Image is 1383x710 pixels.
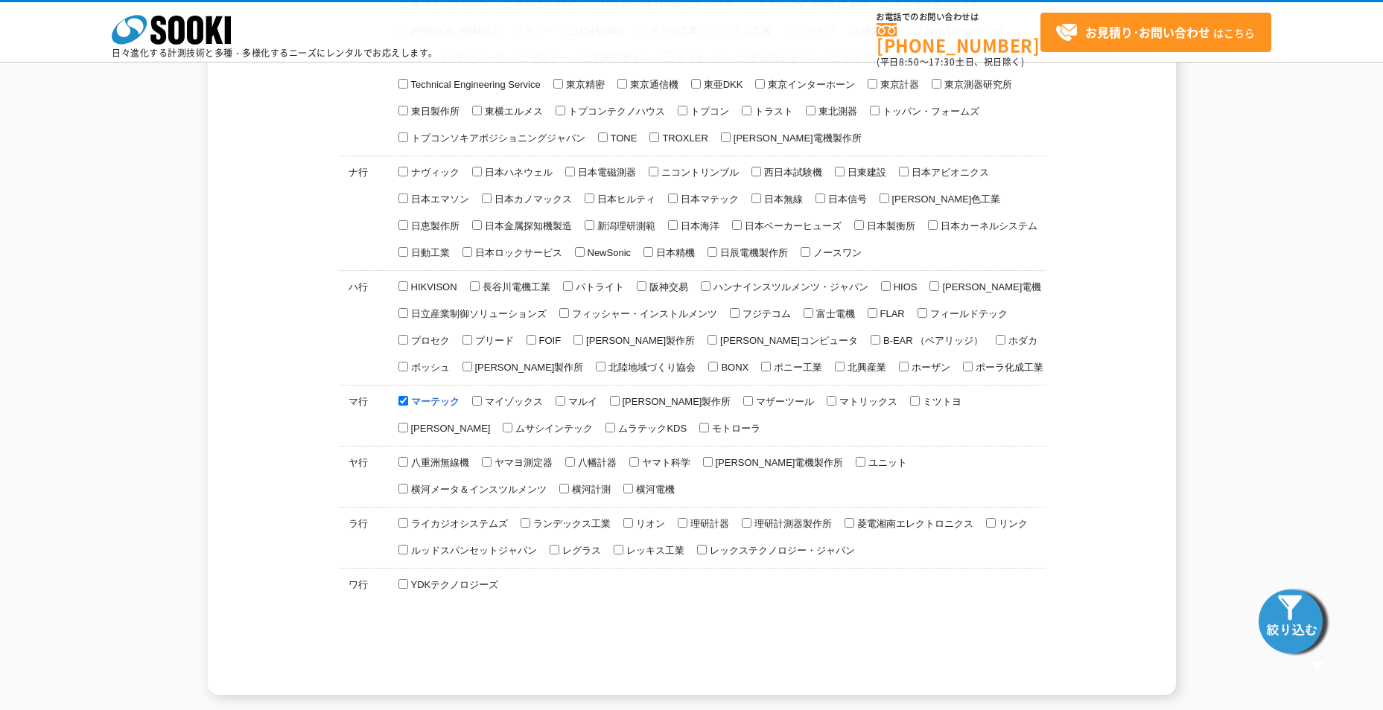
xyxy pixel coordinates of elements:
span: 日本海洋 [678,220,719,231]
input: 日本アビオニクス [899,167,909,176]
input: 八幡計器 [565,457,575,467]
span: 日本電磁測器 [575,167,636,178]
span: 横河電機 [633,484,675,495]
span: ルッドスパンセットジャパン [408,545,537,556]
input: レックステクノロジー・ジャパン [697,545,707,554]
span: レッキス工業 [623,545,684,556]
span: 日本カノマックス [492,194,572,205]
span: マザーツール [753,396,814,407]
span: 東日製作所 [408,106,460,117]
input: ボッシュ [398,362,408,371]
input: NewSonic [575,247,585,257]
span: FOIF [536,335,562,346]
input: [PERSON_NAME]製作所 [610,396,620,406]
span: TROXLER [659,132,708,144]
input: [PERSON_NAME]製作所 [462,362,472,371]
input: 西日本試験機 [751,167,761,176]
span: フジテコム [740,308,791,319]
input: トプコンソキアポジショニングジャパン [398,132,408,142]
dt: マ行 [342,273,386,419]
span: [PERSON_NAME]製作所 [620,396,731,407]
input: 八重洲無線機 [398,457,408,467]
a: [PHONE_NUMBER] [877,23,1040,54]
span: B-EAR （ベアリッジ） [880,335,983,346]
span: 八重洲無線機 [408,457,469,468]
span: 北興産業 [845,362,886,373]
span: [PERSON_NAME]製作所 [583,335,695,346]
span: ムサシインテック [512,423,593,434]
span: フィールドテック [927,308,1008,319]
span: 日本無線 [761,194,803,205]
input: 東日製作所 [398,106,408,115]
span: マトリックス [836,396,897,407]
span: マイゾックス [482,396,543,407]
input: ホダカ [996,335,1005,345]
span: 日本金属探知機製造 [482,220,572,231]
span: 日本カーネルシステム [938,220,1037,231]
span: 日本アビオニクス [909,167,989,178]
input: [PERSON_NAME]電機 [929,281,939,291]
span: [PERSON_NAME]電機製作所 [731,132,862,144]
input: 日本マテック [668,194,678,203]
input: レグラス [550,545,559,554]
span: トッパン・フォームズ [880,106,979,117]
span: 17:30 [929,55,956,68]
span: ノースワン [810,247,862,258]
span: 横河メータ＆インスツルメンツ [408,484,547,495]
input: 阪神交易 [637,281,646,291]
span: レグラス [559,545,601,556]
input: 東京計器 [868,79,877,89]
span: マーテック [408,396,460,407]
span: トプコン [687,106,729,117]
span: リンク [996,518,1028,529]
input: リオン [623,518,633,528]
input: トプコン [678,106,687,115]
span: プリード [472,335,514,346]
span: 日動工業 [408,247,450,258]
input: 菱電湘南エレクトロニクス [845,518,854,528]
input: トッパン・フォームズ [870,106,880,115]
span: ポーラ化成工業 [973,362,1043,373]
input: 東京精密 [553,79,563,89]
input: 東亜DKK [691,79,701,89]
input: トプコンテクノハウス [556,106,565,115]
span: ライカジオシステムズ [408,518,508,529]
input: FOIF [527,335,536,345]
span: ユニット [865,457,907,468]
input: B-EAR （ベアリッジ） [871,335,880,345]
span: ホダカ [1005,335,1037,346]
dt: ワ行 [342,456,386,602]
input: [PERSON_NAME]製作所 [573,335,583,345]
input: ポーラ化成工業 [963,362,973,371]
span: フィッシャー・インストルメンツ [569,308,717,319]
input: 横河電機 [623,484,633,493]
input: モトローラ [699,423,709,432]
input: 日立産業制御ソリューションズ [398,308,408,318]
input: マルイ [556,396,565,406]
span: 東京計器 [877,79,919,90]
input: ユニット [856,457,865,467]
span: 東京通信機 [627,79,678,90]
span: お電話でのお問い合わせは [877,13,1040,22]
span: ムラテックKDS [615,423,687,434]
span: 8:50 [899,55,920,68]
span: 北陸地域づくり協会 [605,362,696,373]
input: FLAR [868,308,877,318]
span: トプコンソキアポジショニングジャパン [408,132,585,144]
span: パトライト [573,281,624,292]
input: ミツトヨ [910,396,920,406]
span: HIOS [891,281,918,292]
span: ボッシュ [408,362,450,373]
input: HIOS [881,281,891,291]
input: ノースワン [801,247,810,257]
input: 日本ベーカーヒューズ [732,220,742,230]
input: [PERSON_NAME]色工業 [880,194,889,203]
input: 富士電機 [804,308,813,318]
input: 日本ハネウェル [472,167,482,176]
input: YDKテクノロジーズ [398,579,408,589]
input: [PERSON_NAME] [398,423,408,432]
input: 理研計器 [678,518,687,528]
span: ランデックス工業 [530,518,611,529]
input: ムサシインテック [503,423,512,432]
span: 日本製衡所 [864,220,915,231]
